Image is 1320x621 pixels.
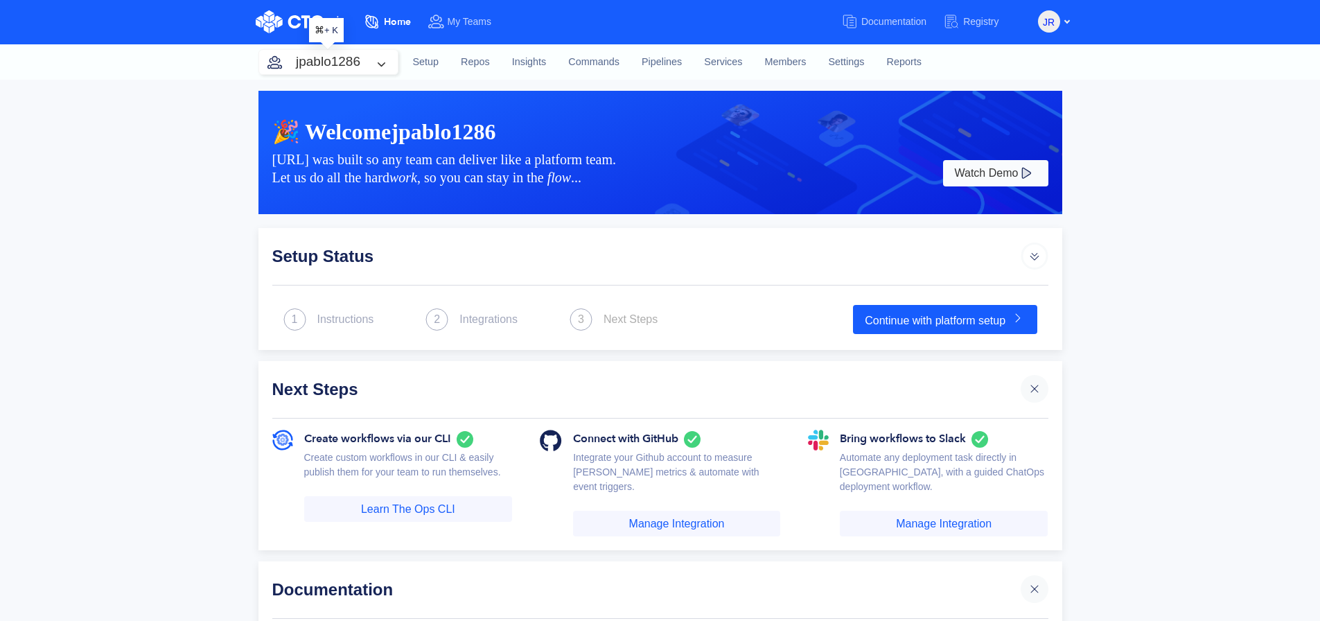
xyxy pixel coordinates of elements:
div: Automate any deployment task directly in [GEOGRAPHIC_DATA], with a guided ChatOps deployment work... [840,451,1048,511]
a: Repos [450,44,501,81]
a: Insights [501,44,558,81]
i: flow [547,170,571,185]
a: Reports [875,44,932,81]
span: JR [1043,11,1055,33]
a: Documentation [841,9,943,35]
a: Registry [943,9,1015,35]
img: next_step.svg [283,308,306,331]
a: Settings [817,44,875,81]
div: Next Steps [604,311,658,328]
a: Learn The Ops CLI [304,496,513,523]
img: cross.svg [1028,582,1041,596]
img: cross.svg [1028,382,1041,396]
i: work [389,170,417,185]
div: Documentation [272,575,1021,603]
div: Integrate your Github account to measure [PERSON_NAME] metrics & automate with event triggers. [573,451,780,511]
a: Members [754,44,818,81]
button: JR [1038,10,1060,33]
span: Home [384,15,411,28]
div: Connect with GitHub [573,430,780,450]
div: [URL] was built so any team can deliver like a platform team. Let us do all the hard , so you can... [272,150,940,186]
img: CTO.ai Logo [256,10,339,33]
a: Pipelines [631,44,693,81]
img: play-white.svg [1018,165,1035,182]
img: next_step.svg [570,308,592,331]
img: next_step.svg [425,308,448,331]
div: Bring workflows to Slack [840,430,1048,450]
a: Manage Integration [573,511,780,537]
a: Home [364,9,428,35]
a: Continue with platform setup [853,305,1037,334]
span: Create workflows via our CLI [304,430,451,447]
span: Documentation [861,16,926,27]
div: Create custom workflows in our CLI & easily publish them for your team to run themselves. [304,451,513,496]
span: My Teams [448,16,492,27]
div: 🎉 Welcome jpablo1286 [272,119,1048,145]
a: Manage Integration [840,511,1048,537]
span: + K [324,24,338,37]
div: Integrations [459,311,518,328]
a: Commands [557,44,631,81]
a: Services [693,44,753,81]
button: jpablo1286 [259,50,398,74]
a: My Teams [428,9,509,35]
div: Instructions [317,311,374,328]
span: Registry [963,16,998,27]
div: Next Steps [272,375,1021,403]
button: Watch Demo [943,160,1048,186]
a: Setup [402,44,450,81]
div: Setup Status [272,242,1021,270]
img: arrow_icon_default.svg [1021,242,1048,270]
